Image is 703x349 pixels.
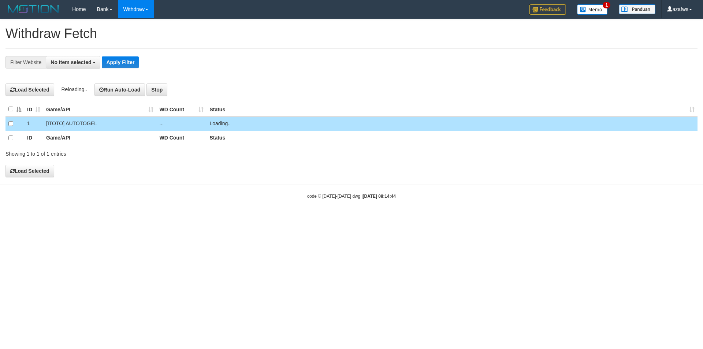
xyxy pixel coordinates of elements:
[207,131,698,145] th: Status
[207,102,698,116] th: Status: activate to sort column ascending
[43,116,156,131] td: [ITOTO] AUTOTOGEL
[5,165,54,177] button: Load Selected
[102,56,139,68] button: Apply Filter
[51,59,91,65] span: No item selected
[24,102,43,116] th: ID: activate to sort column ascending
[5,147,287,157] div: Showing 1 to 1 of 1 entries
[209,120,231,126] span: Loading..
[5,56,46,68] div: Filter Website
[619,4,655,14] img: panduan.png
[46,56,100,68] button: No item selected
[61,86,87,92] span: Reloading..
[307,194,396,199] small: code © [DATE]-[DATE] dwg |
[24,116,43,131] td: 1
[43,102,156,116] th: Game/API: activate to sort column ascending
[5,4,61,15] img: MOTION_logo.png
[43,131,156,145] th: Game/API
[94,83,145,96] button: Run Auto-Load
[603,2,610,8] span: 1
[156,131,207,145] th: WD Count
[363,194,396,199] strong: [DATE] 08:14:44
[156,102,207,116] th: WD Count: activate to sort column ascending
[5,83,54,96] button: Load Selected
[146,83,167,96] button: Stop
[577,4,608,15] img: Button%20Memo.svg
[159,120,164,126] span: ...
[24,131,43,145] th: ID
[5,26,698,41] h1: Withdraw Fetch
[529,4,566,15] img: Feedback.jpg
